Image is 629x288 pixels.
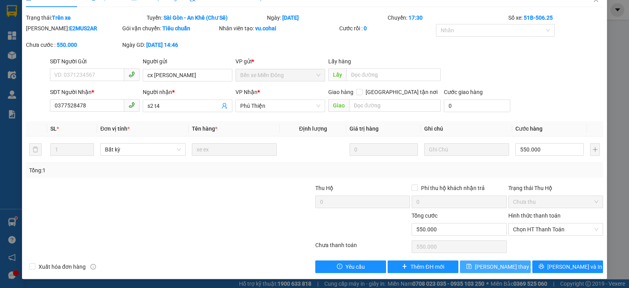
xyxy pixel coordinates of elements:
input: Dọc đường [346,68,441,81]
div: Chưa thanh toán [314,241,411,255]
b: Trên xe [52,15,71,21]
div: Người nhận [143,88,232,96]
span: Bến xe Miền Đông [240,69,320,81]
div: Trạng thái Thu Hộ [508,184,603,192]
b: E2MUS2AR [69,25,97,31]
span: Giá trị hàng [349,126,379,132]
span: Chưa thu [513,196,598,208]
div: Cước rồi : [339,24,434,33]
div: Người gửi [143,57,232,66]
th: Ghi chú [421,121,512,137]
span: [PERSON_NAME] và In [547,262,602,271]
span: Phú Thiện [240,100,320,112]
b: [DATE] [282,15,299,21]
span: Giao [328,99,349,112]
span: SL [50,126,57,132]
b: Sài Gòn - An Khê (Chư Sê) [164,15,228,21]
div: VP gửi [235,57,325,66]
b: 51B-506.25 [524,15,553,21]
span: Bất kỳ [105,144,180,155]
span: Lấy hàng [328,58,351,65]
span: Yêu cầu [346,262,365,271]
b: 17:30 [408,15,423,21]
span: Đơn vị tính [100,126,130,132]
span: Giao hàng [328,89,353,95]
span: [GEOGRAPHIC_DATA] tận nơi [362,88,441,96]
span: save [466,264,472,270]
b: 0 [364,25,367,31]
div: Trạng thái: [25,13,146,22]
div: Nhân viên tạo: [219,24,338,33]
span: Lấy [328,68,346,81]
div: [PERSON_NAME]: [26,24,121,33]
div: Số xe: [508,13,604,22]
span: Xuất hóa đơn hàng [35,262,89,271]
b: vu.cohai [255,25,276,31]
input: VD: Bàn, Ghế [192,143,277,156]
span: printer [539,264,544,270]
input: Cước giao hàng [444,100,510,112]
span: phone [129,71,135,78]
div: Gói vận chuyển: [122,24,217,33]
span: exclamation-circle [337,264,342,270]
span: Phí thu hộ khách nhận trả [418,184,488,192]
input: Ghi Chú [424,143,509,156]
span: Tổng cước [412,212,438,219]
div: SĐT Người Nhận [50,88,140,96]
input: 0 [349,143,418,156]
input: Dọc đường [349,99,441,112]
div: Ngày: [266,13,387,22]
span: VP Nhận [235,89,257,95]
span: Thu Hộ [315,185,333,191]
span: Tên hàng [192,126,217,132]
span: phone [129,102,135,108]
button: plusThêm ĐH mới [388,260,458,273]
button: exclamation-circleYêu cầu [315,260,386,273]
button: printer[PERSON_NAME] và In [532,260,603,273]
label: Hình thức thanh toán [508,212,561,219]
span: Cước hàng [515,126,543,132]
span: info-circle [90,264,96,270]
div: Ngày GD: [122,41,217,49]
div: Tuyến: [146,13,267,22]
b: 550.000 [57,42,77,48]
button: plus [590,143,600,156]
span: [PERSON_NAME] thay đổi [475,262,538,271]
div: Tổng: 1 [29,166,243,175]
button: delete [29,143,42,156]
b: [DATE] 14:46 [146,42,178,48]
span: user-add [221,103,228,109]
span: Định lượng [299,126,327,132]
div: Chuyến: [387,13,508,22]
span: Thêm ĐH mới [410,262,444,271]
label: Cước giao hàng [444,89,483,95]
b: Tiêu chuẩn [162,25,190,31]
button: save[PERSON_NAME] thay đổi [460,260,531,273]
div: SĐT Người Gửi [50,57,140,66]
span: plus [402,264,407,270]
div: Chưa cước : [26,41,121,49]
span: Chọn HT Thanh Toán [513,223,598,235]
